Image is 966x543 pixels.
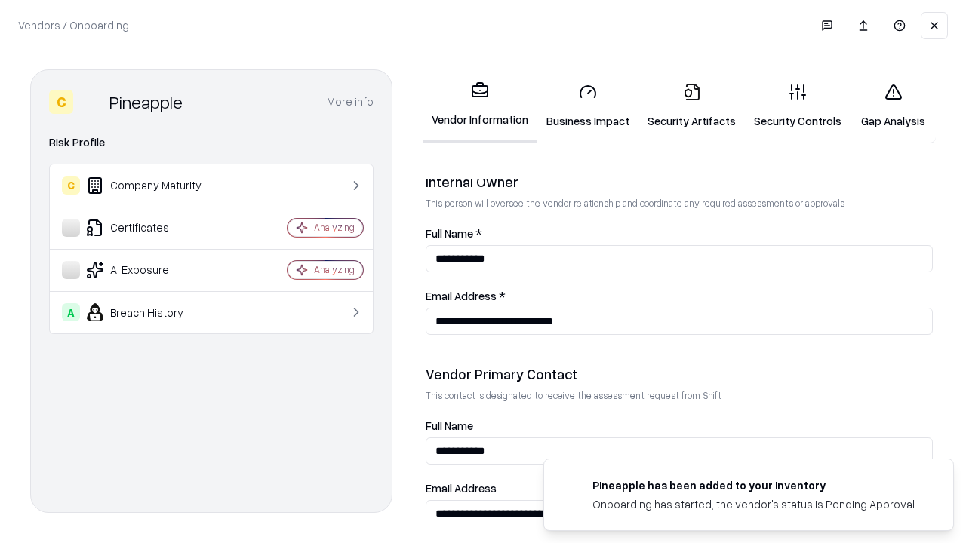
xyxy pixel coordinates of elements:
a: Business Impact [537,71,638,141]
div: Pineapple has been added to your inventory [592,477,917,493]
div: Risk Profile [49,133,374,152]
img: Pineapple [79,90,103,114]
label: Full Name [426,420,933,431]
label: Email Address [426,483,933,494]
p: This person will oversee the vendor relationship and coordinate any required assessments or appro... [426,197,933,210]
div: AI Exposure [62,261,242,279]
div: C [62,176,80,195]
div: Pineapple [109,90,183,114]
div: Certificates [62,219,242,237]
div: Onboarding has started, the vendor's status is Pending Approval. [592,496,917,512]
div: C [49,90,73,114]
a: Gap Analysis [851,71,936,141]
p: This contact is designated to receive the assessment request from Shift [426,389,933,402]
a: Vendor Information [423,69,537,143]
button: More info [327,88,374,115]
p: Vendors / Onboarding [18,17,129,33]
a: Security Artifacts [638,71,745,141]
label: Full Name * [426,228,933,239]
div: Internal Owner [426,173,933,191]
a: Security Controls [745,71,851,141]
div: Company Maturity [62,176,242,195]
img: pineappleenergy.com [562,477,580,495]
div: Breach History [62,303,242,321]
div: Analyzing [314,263,355,276]
label: Email Address * [426,290,933,302]
div: Analyzing [314,221,355,234]
div: Vendor Primary Contact [426,365,933,383]
div: A [62,303,80,321]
